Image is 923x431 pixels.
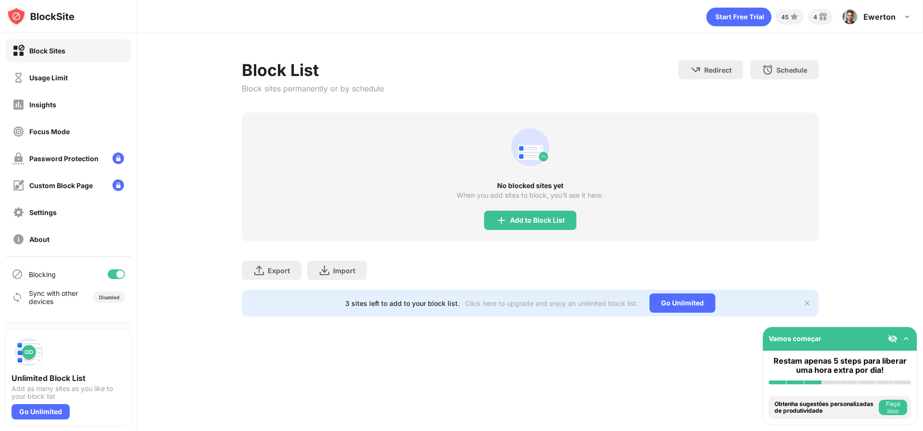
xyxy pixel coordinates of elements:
[99,294,119,300] div: Disabled
[12,45,25,57] img: block-on.svg
[465,299,638,307] div: Click here to upgrade and enjoy an unlimited block list.
[12,152,25,165] img: password-protection-off.svg
[776,66,807,74] div: Schedule
[333,266,355,275] div: Import
[12,404,70,419] div: Go Unlimited
[242,84,384,93] div: Block sites permanently or by schedule
[842,9,858,25] img: ACg8ocKIGgpBDIylHc39nL2cx-Wj_jkkxVsb9fruiQ2itf08HxRMAQNE=s96-c
[769,356,911,375] div: Restam apenas 5 steps para liberar uma hora extra por dia!
[242,60,384,80] div: Block List
[788,11,800,23] img: points-small.svg
[774,401,876,415] div: Obtenha sugestões personalizadas de produtividade
[888,334,898,343] img: eye-not-visible.svg
[803,299,811,307] img: x-button.svg
[112,179,124,191] img: lock-menu.svg
[863,12,896,22] div: Ewerton
[781,13,788,21] div: 45
[29,127,70,136] div: Focus Mode
[12,126,25,138] img: focus-off.svg
[29,101,56,109] div: Insights
[457,191,603,199] div: When you add sites to block, you’ll see it here.
[29,289,78,305] div: Sync with other devices
[12,292,23,303] img: sync-icon.svg
[29,181,93,190] div: Custom Block Page
[12,72,25,84] img: time-usage-off.svg
[268,266,290,275] div: Export
[813,13,817,21] div: 4
[507,124,553,170] div: animation
[12,373,125,383] div: Unlimited Block List
[12,268,23,280] img: blocking-icon.svg
[769,334,822,342] div: Vamos começar
[112,152,124,164] img: lock-menu.svg
[901,334,911,343] img: omni-setup-toggle.svg
[29,270,56,279] div: Blocking
[12,99,25,111] img: insights-off.svg
[7,7,75,26] img: logo-blocksite.svg
[29,154,99,163] div: Password Protection
[12,179,25,191] img: customize-block-page-off.svg
[12,385,125,400] div: Add as many sites as you like to your block list
[706,7,772,26] div: animation
[242,182,819,190] div: No blocked sites yet
[29,208,57,216] div: Settings
[345,299,460,307] div: 3 sites left to add to your block list.
[12,335,46,369] img: push-block-list.svg
[817,11,829,23] img: reward-small.svg
[12,206,25,218] img: settings-off.svg
[649,293,715,313] div: Go Unlimited
[29,74,68,82] div: Usage Limit
[29,47,65,55] div: Block Sites
[704,66,732,74] div: Redirect
[879,400,907,415] button: Faça isso
[510,216,565,224] div: Add to Block List
[12,233,25,245] img: about-off.svg
[29,235,50,243] div: About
